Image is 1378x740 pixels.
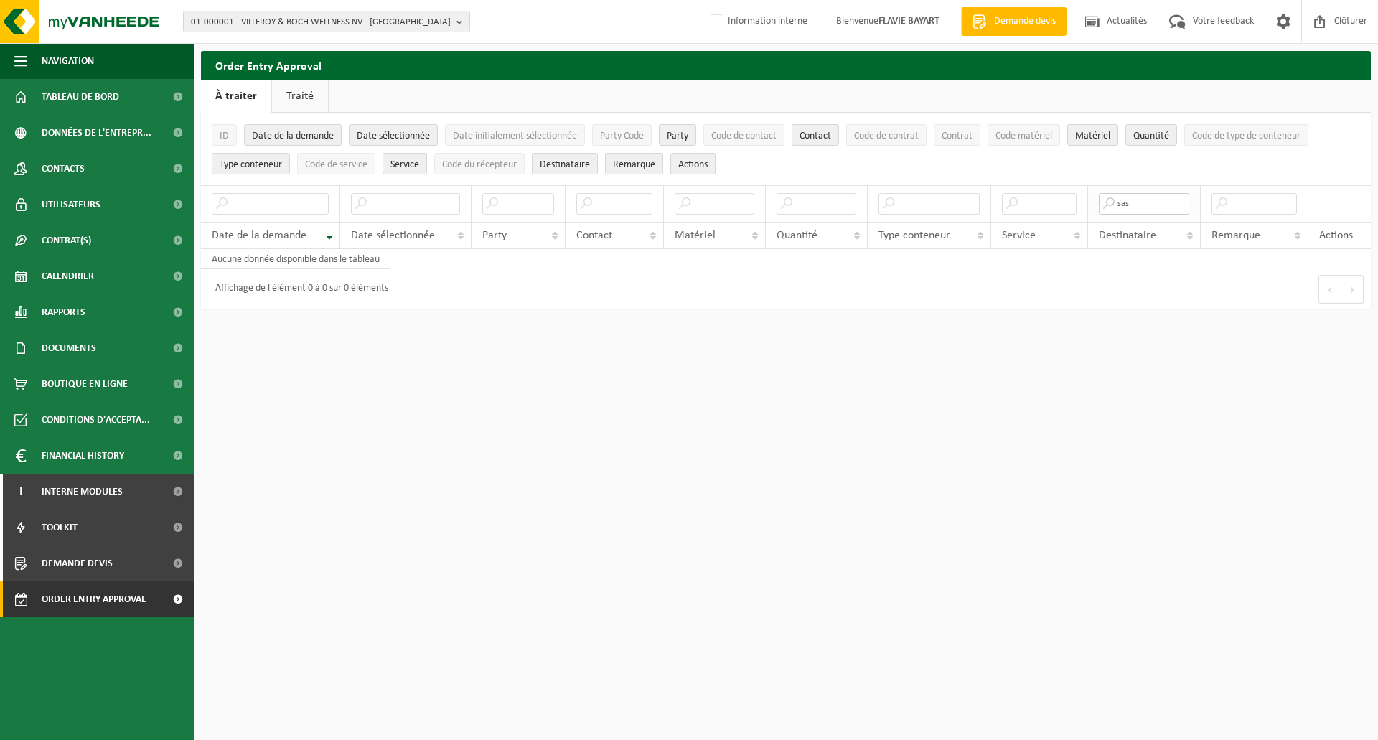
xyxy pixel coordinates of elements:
span: Code de service [305,159,367,170]
button: Date sélectionnéeDate sélectionnée: Activate to sort [349,124,438,146]
span: Date sélectionnée [357,131,430,141]
span: Destinataire [1099,230,1156,241]
span: Données de l'entrepr... [42,115,151,151]
span: Party [667,131,688,141]
span: Boutique en ligne [42,366,128,402]
span: Interne modules [42,474,123,510]
span: Contrat(s) [42,223,91,258]
button: RemarqueRemarque: Activate to sort [605,153,663,174]
button: Code de type de conteneurCode de type de conteneur: Activate to sort [1184,124,1308,146]
button: Actions [670,153,716,174]
button: MatérielMatériel: Activate to sort [1067,124,1118,146]
span: Code de contrat [854,131,919,141]
span: Code de type de conteneur [1192,131,1300,141]
span: Documents [42,330,96,366]
span: Contact [576,230,612,241]
span: I [14,474,27,510]
button: Previous [1318,275,1341,304]
span: Rapports [42,294,85,330]
span: Type conteneur [220,159,282,170]
h2: Order Entry Approval [201,51,1371,79]
button: ServiceService: Activate to sort [383,153,427,174]
label: Information interne [708,11,807,32]
span: Code matériel [995,131,1052,141]
span: Destinataire [540,159,590,170]
span: Actions [1319,230,1353,241]
button: IDID: Activate to sort [212,124,237,146]
span: Contacts [42,151,85,187]
span: Order entry approval [42,581,146,617]
span: Calendrier [42,258,94,294]
span: Code du récepteur [442,159,517,170]
span: Date de la demande [212,230,306,241]
button: Code de contratCode de contrat: Activate to sort [846,124,927,146]
button: Code de serviceCode de service: Activate to sort [297,153,375,174]
span: Remarque [613,159,655,170]
span: Code de contact [711,131,777,141]
span: Date de la demande [252,131,334,141]
span: Party [482,230,507,241]
span: Service [390,159,419,170]
span: Contact [800,131,831,141]
span: Party Code [600,131,644,141]
button: ContratContrat: Activate to sort [934,124,980,146]
span: Tableau de bord [42,79,119,115]
a: À traiter [201,80,271,113]
button: Type conteneurType conteneur: Activate to sort [212,153,290,174]
button: Code du récepteurCode du récepteur: Activate to sort [434,153,525,174]
span: Contrat [942,131,972,141]
span: Conditions d'accepta... [42,402,150,438]
button: Date de la demandeDate de la demande: Activate to remove sorting [244,124,342,146]
button: Code de contactCode de contact: Activate to sort [703,124,784,146]
span: Type conteneur [878,230,950,241]
button: PartyParty: Activate to sort [659,124,696,146]
span: ID [220,131,229,141]
button: Next [1341,275,1364,304]
span: Remarque [1211,230,1260,241]
a: Traité [272,80,328,113]
a: Demande devis [961,7,1067,36]
span: 01-000001 - VILLEROY & BOCH WELLNESS NV - [GEOGRAPHIC_DATA] [191,11,451,33]
button: DestinataireDestinataire : Activate to sort [532,153,598,174]
button: Party CodeParty Code: Activate to sort [592,124,652,146]
span: Service [1002,230,1036,241]
button: Code matérielCode matériel: Activate to sort [988,124,1060,146]
button: Date initialement sélectionnéeDate initialement sélectionnée: Activate to sort [445,124,585,146]
div: Affichage de l'élément 0 à 0 sur 0 éléments [208,276,388,302]
span: Quantité [777,230,817,241]
span: Actions [678,159,708,170]
span: Matériel [675,230,716,241]
span: Quantité [1133,131,1169,141]
button: QuantitéQuantité: Activate to sort [1125,124,1177,146]
button: ContactContact: Activate to sort [792,124,839,146]
span: Navigation [42,43,94,79]
span: Utilisateurs [42,187,100,223]
span: Financial History [42,438,124,474]
strong: FLAVIE BAYART [878,16,939,27]
span: Demande devis [42,545,113,581]
button: 01-000001 - VILLEROY & BOCH WELLNESS NV - [GEOGRAPHIC_DATA] [183,11,470,32]
span: Demande devis [990,14,1059,29]
span: Toolkit [42,510,78,545]
span: Date sélectionnée [351,230,435,241]
span: Matériel [1075,131,1110,141]
span: Date initialement sélectionnée [453,131,577,141]
td: Aucune donnée disponible dans le tableau [201,249,390,269]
